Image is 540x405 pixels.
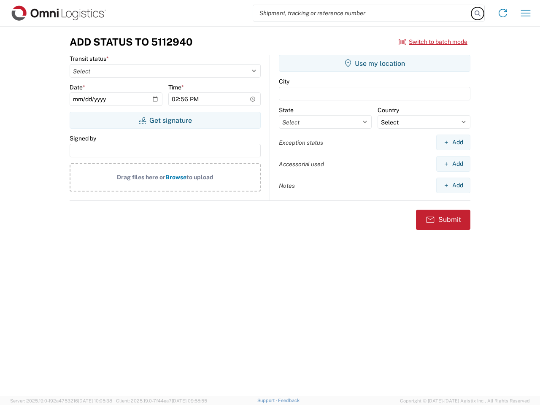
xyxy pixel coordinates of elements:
[70,84,85,91] label: Date
[279,160,324,168] label: Accessorial used
[279,78,289,85] label: City
[416,210,470,230] button: Submit
[436,135,470,150] button: Add
[70,135,96,142] label: Signed by
[257,398,278,403] a: Support
[436,178,470,193] button: Add
[278,398,300,403] a: Feedback
[279,106,294,114] label: State
[165,174,186,181] span: Browse
[78,398,112,403] span: [DATE] 10:05:38
[70,112,261,129] button: Get signature
[399,35,467,49] button: Switch to batch mode
[70,55,109,62] label: Transit status
[279,182,295,189] label: Notes
[70,36,192,48] h3: Add Status to 5112940
[279,55,470,72] button: Use my location
[378,106,399,114] label: Country
[172,398,207,403] span: [DATE] 09:58:55
[279,139,323,146] label: Exception status
[116,398,207,403] span: Client: 2025.19.0-7f44ea7
[10,398,112,403] span: Server: 2025.19.0-192a4753216
[253,5,472,21] input: Shipment, tracking or reference number
[186,174,213,181] span: to upload
[117,174,165,181] span: Drag files here or
[400,397,530,405] span: Copyright © [DATE]-[DATE] Agistix Inc., All Rights Reserved
[168,84,184,91] label: Time
[436,156,470,172] button: Add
